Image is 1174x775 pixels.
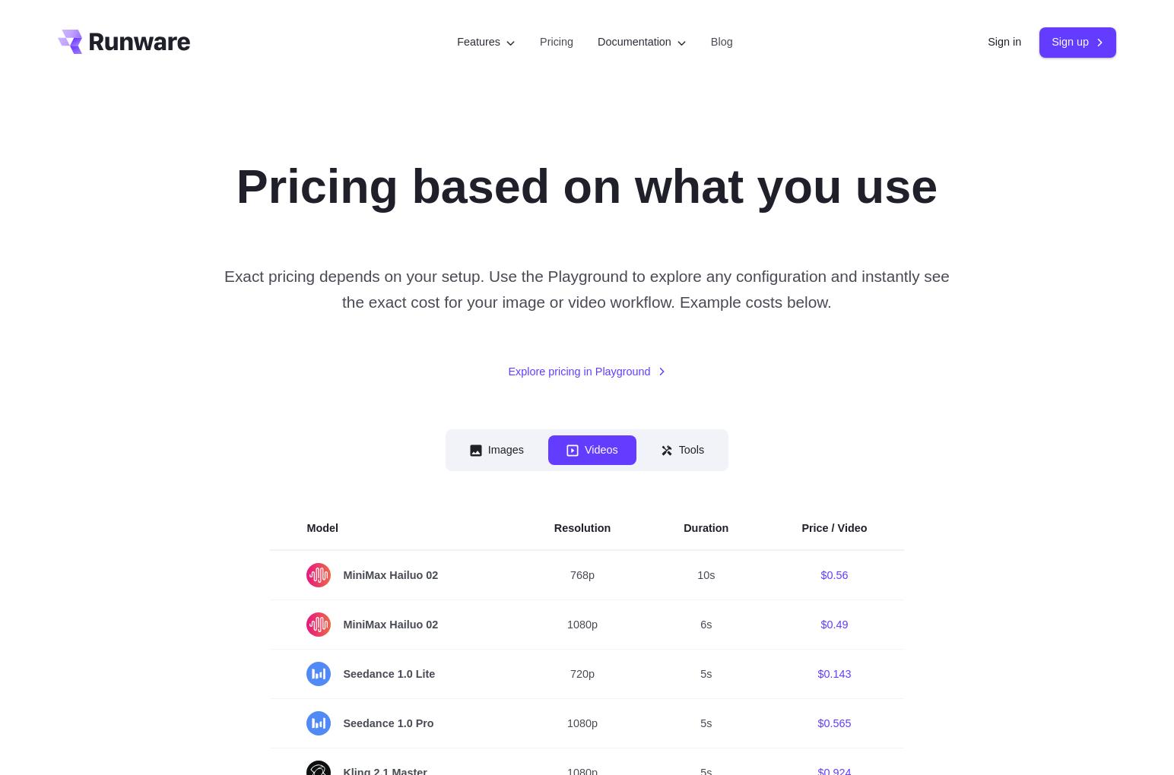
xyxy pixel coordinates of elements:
[643,435,723,465] button: Tools
[765,600,903,650] td: $0.49
[540,33,573,51] a: Pricing
[217,264,957,315] p: Exact pricing depends on your setup. Use the Playground to explore any configuration and instantl...
[647,699,765,748] td: 5s
[1039,27,1116,57] a: Sign up
[988,33,1021,51] a: Sign in
[452,435,542,465] button: Images
[711,33,733,51] a: Blog
[518,650,647,699] td: 720p
[647,600,765,650] td: 6s
[58,30,190,54] a: Go to /
[306,612,481,637] span: MiniMax Hailuo 02
[457,33,516,51] label: Features
[518,600,647,650] td: 1080p
[306,662,481,686] span: Seedance 1.0 Lite
[647,650,765,699] td: 5s
[765,550,903,600] td: $0.56
[236,158,938,215] h1: Pricing based on what you use
[518,550,647,600] td: 768p
[306,711,481,735] span: Seedance 1.0 Pro
[765,650,903,699] td: $0.143
[548,435,636,465] button: Videos
[647,508,765,550] th: Duration
[306,563,481,587] span: MiniMax Hailuo 02
[270,508,517,550] th: Model
[508,363,665,381] a: Explore pricing in Playground
[518,508,647,550] th: Resolution
[647,550,765,600] td: 10s
[518,699,647,748] td: 1080p
[765,699,903,748] td: $0.565
[765,508,903,550] th: Price / Video
[598,33,687,51] label: Documentation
